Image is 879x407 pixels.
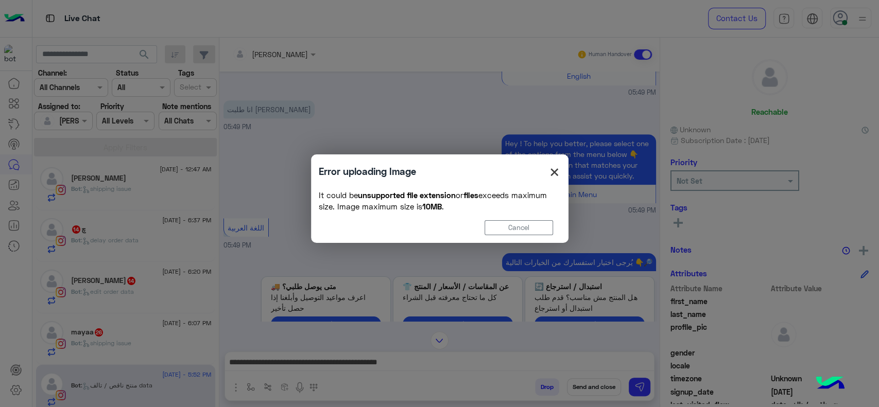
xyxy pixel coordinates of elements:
img: hulul-logo.png [812,366,848,402]
h5: Error uploading Image [319,166,416,178]
button: Close [548,162,561,182]
span: files [463,190,478,200]
button: Cancel [485,220,553,235]
div: It could be or exceeds maximum size. Image maximum size is . [319,189,561,213]
span: unsupported file extension [358,190,456,200]
span: 10MB [422,202,442,211]
span: × [548,160,561,183]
